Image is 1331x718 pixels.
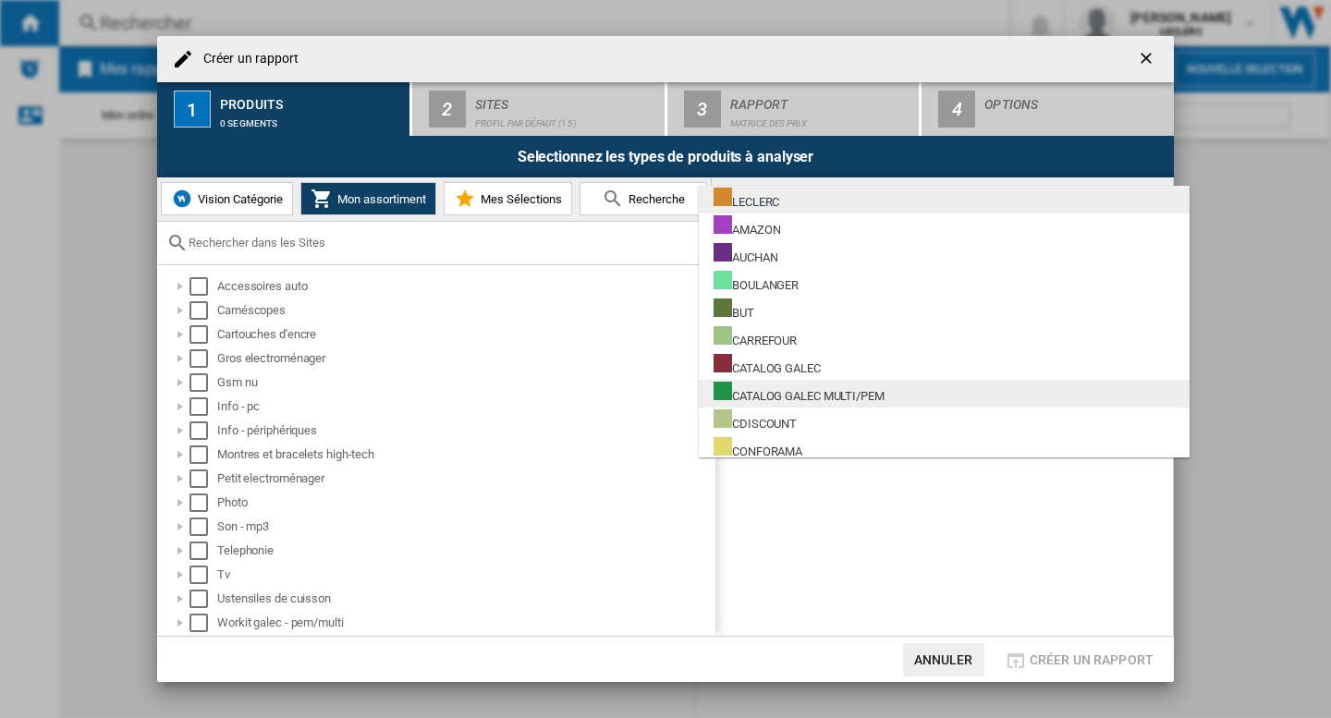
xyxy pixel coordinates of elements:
div: CONFORAMA [714,437,802,460]
div: CARREFOUR [714,326,797,349]
div: BOULANGER [714,271,799,294]
div: CATALOG GALEC [714,354,821,377]
div: AMAZON [714,215,780,238]
div: BUT [714,298,754,322]
div: CATALOG GALEC MULTI/PEM [714,382,885,405]
div: LECLERC [714,188,779,211]
div: CDISCOUNT [714,409,797,432]
div: AUCHAN [714,243,777,266]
